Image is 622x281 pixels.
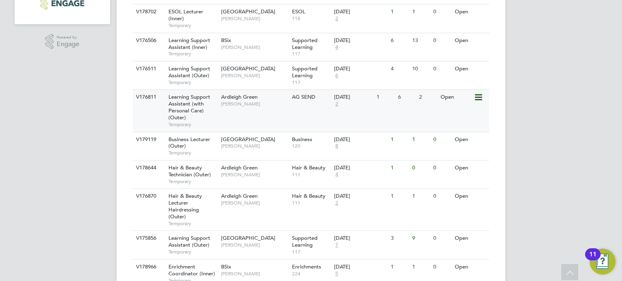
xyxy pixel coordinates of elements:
div: Open [453,231,488,246]
span: Temporary [168,178,217,185]
span: Supported Learning [292,37,317,51]
div: Open [453,33,488,48]
a: Powered byEngage [45,34,80,49]
div: 0 [431,189,452,204]
span: Learning Support Assistant (Outer) [168,65,210,79]
span: 5 [334,270,339,277]
div: [DATE] [334,94,373,101]
span: [PERSON_NAME] [221,15,288,22]
div: V178644 [134,161,162,175]
div: 9 [410,231,431,246]
div: 0 [431,161,452,175]
span: Business Lecturer (Outer) [168,136,210,150]
div: 0 [431,33,452,48]
span: Temporary [168,22,217,29]
div: 3 [389,231,410,246]
span: Ardleigh Green [221,164,258,171]
span: Powered by [57,34,79,41]
div: 11 [589,254,596,265]
div: [DATE] [334,136,387,143]
span: Engage [57,41,79,48]
span: Supported Learning [292,235,317,248]
span: Hair & Beauty [292,192,326,199]
span: [PERSON_NAME] [221,101,288,107]
span: Learning Support Assistant (Inner) [168,37,210,51]
div: 1 [389,189,410,204]
div: 0 [431,4,452,19]
span: [PERSON_NAME] [221,44,288,51]
span: [GEOGRAPHIC_DATA] [221,8,275,15]
span: 120 [292,143,330,149]
div: V178966 [134,260,162,275]
div: 0 [431,260,452,275]
span: BSix [221,37,231,44]
div: 0 [431,61,452,76]
span: 224 [292,270,330,277]
div: V176506 [134,33,162,48]
span: 111 [292,200,330,206]
span: 111 [292,171,330,178]
span: [PERSON_NAME] [221,171,288,178]
div: [DATE] [334,65,387,72]
div: [DATE] [334,165,387,171]
div: 6 [389,33,410,48]
div: V178702 [134,4,162,19]
span: Temporary [168,150,217,156]
span: 2 [334,101,339,108]
div: V176870 [134,189,162,204]
span: [PERSON_NAME] [221,72,288,79]
span: 8 [334,143,339,150]
span: ESOL [292,8,305,15]
button: Open Resource Center, 11 new notifications [590,249,616,275]
div: 1 [375,90,396,105]
div: Open [453,260,488,275]
div: [DATE] [334,264,387,270]
span: Temporary [168,79,217,86]
div: [DATE] [334,193,387,200]
div: Open [453,189,488,204]
span: AG SEND [292,93,315,100]
div: 0 [431,231,452,246]
span: Hair & Beauty [292,164,326,171]
div: [DATE] [334,37,387,44]
div: Open [453,4,488,19]
span: Hair & Beauty Technician (Outer) [168,164,211,178]
span: Learning Support Assistant (with Personal Care) (Outer) [168,93,210,121]
div: Open [453,161,488,175]
div: 1 [410,132,431,147]
div: Open [439,90,474,105]
span: Ardleigh Green [221,93,258,100]
span: Enrichments [292,263,321,270]
span: [PERSON_NAME] [221,200,288,206]
span: 117 [292,79,330,86]
div: 1 [410,4,431,19]
div: [DATE] [334,8,387,15]
div: 4 [389,61,410,76]
span: Learning Support Assistant (Outer) [168,235,210,248]
span: 4 [334,44,339,51]
span: Supported Learning [292,65,317,79]
div: [DATE] [334,235,387,242]
span: Temporary [168,249,217,255]
span: Business [292,136,312,143]
span: [GEOGRAPHIC_DATA] [221,65,275,72]
div: 1 [410,189,431,204]
div: 10 [410,61,431,76]
div: 1 [389,132,410,147]
span: [GEOGRAPHIC_DATA] [221,136,275,143]
div: 1 [410,260,431,275]
span: ESOL Lecturer (Inner) [168,8,203,22]
span: [PERSON_NAME] [221,270,288,277]
div: 6 [396,90,417,105]
span: [PERSON_NAME] [221,143,288,149]
div: 0 [410,161,431,175]
span: 7 [334,242,339,249]
div: 13 [410,33,431,48]
span: 117 [292,51,330,57]
span: Hair & Beauty Lecturer Hairdressing (Outer) [168,192,202,220]
div: 1 [389,161,410,175]
span: 117 [292,249,330,255]
span: Temporary [168,51,217,57]
span: BSix [221,263,231,270]
div: V175856 [134,231,162,246]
